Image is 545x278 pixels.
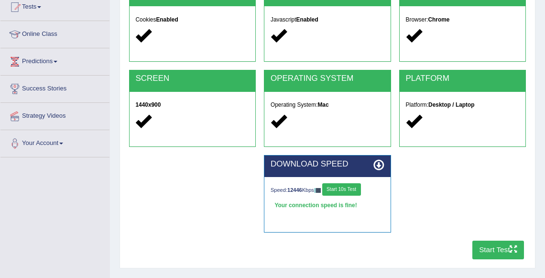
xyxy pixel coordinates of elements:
[428,16,449,23] strong: Chrome
[0,130,109,154] a: Your Account
[271,17,384,23] h5: Javascript
[271,183,384,198] div: Speed: Kbps
[406,17,520,23] h5: Browser:
[135,101,161,108] strong: 1440x900
[406,102,520,108] h5: Platform:
[0,76,109,100] a: Success Stories
[135,17,249,23] h5: Cookies
[271,200,384,212] div: Your connection speed is fine!
[271,74,384,83] h2: OPERATING SYSTEM
[314,188,321,192] img: ajax-loader-fb-connection.gif
[271,160,384,169] h2: DOWNLOAD SPEED
[135,74,249,83] h2: SCREEN
[0,21,109,45] a: Online Class
[0,103,109,127] a: Strategy Videos
[406,74,520,83] h2: PLATFORM
[296,16,318,23] strong: Enabled
[156,16,178,23] strong: Enabled
[0,48,109,72] a: Predictions
[472,241,524,259] button: Start Test
[287,187,302,193] strong: 12446
[428,101,474,108] strong: Desktop / Laptop
[317,101,328,108] strong: Mac
[322,183,361,196] button: Start 10s Test
[271,102,384,108] h5: Operating System:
